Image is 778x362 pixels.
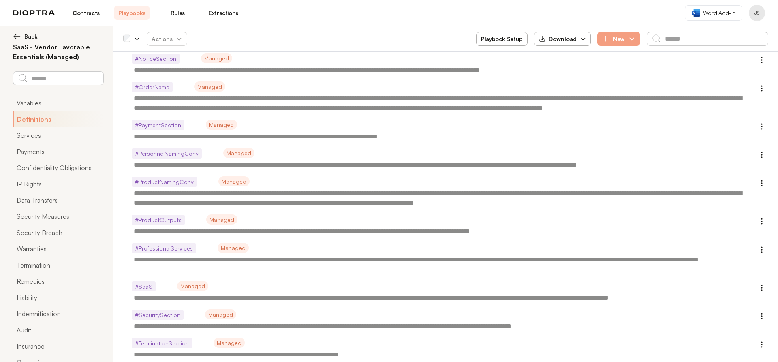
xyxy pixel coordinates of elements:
[13,289,103,306] button: Liability
[13,32,103,41] button: Back
[132,243,196,253] span: # ProfessionalServices
[205,309,236,319] span: Managed
[206,214,237,225] span: Managed
[13,241,103,257] button: Warranties
[132,310,184,320] span: # SecuritySection
[132,215,185,225] span: # ProductOutputs
[692,9,700,17] img: word
[147,32,187,46] button: Actions
[145,32,189,46] span: Actions
[534,32,591,46] button: Download
[177,281,208,291] span: Managed
[132,177,197,187] span: # ProductNamingConv
[114,6,150,20] a: Playbooks
[13,160,103,176] button: Confidentiality Obligations
[214,338,245,348] span: Managed
[132,82,173,92] span: # OrderName
[13,127,103,144] button: Services
[132,120,184,130] span: # PaymentSection
[13,144,103,160] button: Payments
[13,273,103,289] button: Remedies
[132,54,180,64] span: # NoticeSection
[223,148,254,158] span: Managed
[749,5,765,21] button: Profile menu
[132,338,192,348] span: # TerminationSection
[476,32,528,46] button: Playbook Setup
[68,6,104,20] a: Contracts
[13,10,55,16] img: logo
[13,208,103,225] button: Security Measures
[13,322,103,338] button: Audit
[201,53,232,63] span: Managed
[539,35,577,43] div: Download
[13,257,103,273] button: Termination
[160,6,196,20] a: Rules
[24,32,38,41] span: Back
[123,35,130,43] div: Select all
[13,306,103,322] button: Indemnification
[13,32,21,41] img: left arrow
[132,281,156,291] span: # SaaS
[597,32,640,46] button: New
[685,5,742,21] a: Word Add-in
[13,225,103,241] button: Security Breach
[206,120,237,130] span: Managed
[13,111,103,127] button: Definitions
[132,148,202,159] span: # PersonnelNamingConv
[13,192,103,208] button: Data Transfers
[218,176,250,186] span: Managed
[703,9,735,17] span: Word Add-in
[13,95,103,111] button: Variables
[194,81,225,92] span: Managed
[13,338,103,354] button: Insurance
[205,6,242,20] a: Extractions
[218,243,249,253] span: Managed
[13,42,103,62] h2: SaaS - Vendor Favorable Essentials (Managed)
[13,176,103,192] button: IP Rights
